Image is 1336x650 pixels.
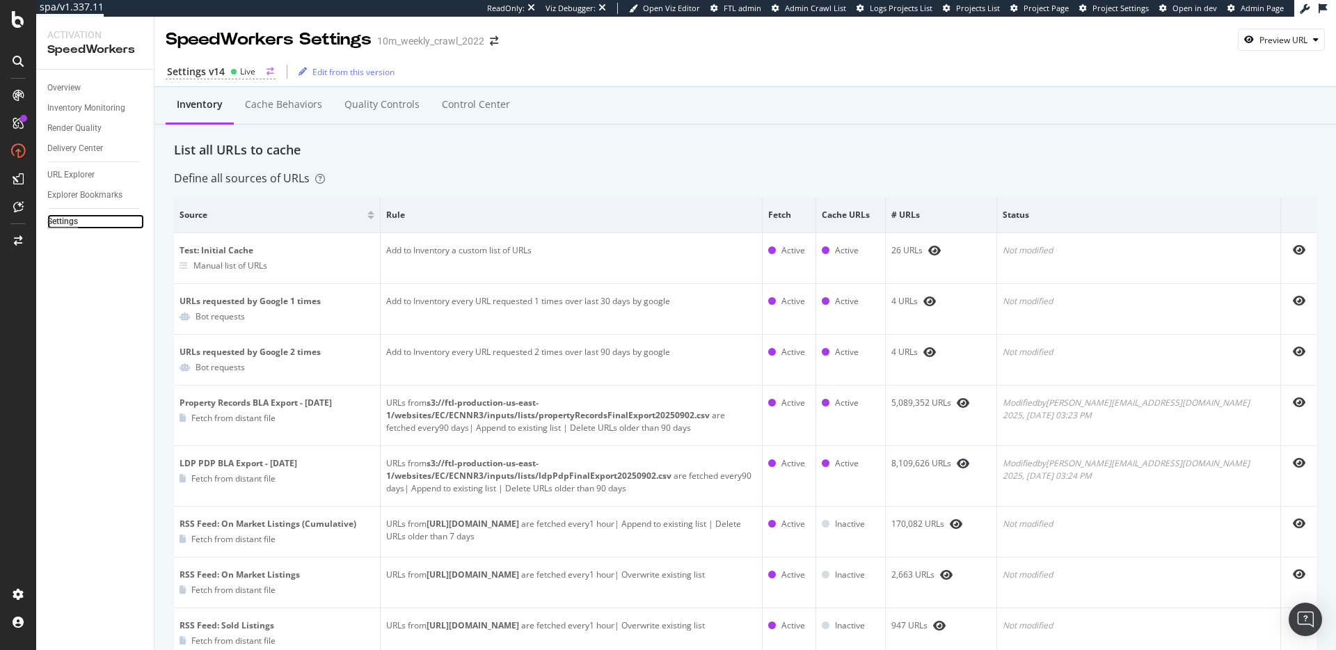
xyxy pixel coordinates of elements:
[629,3,700,14] a: Open Viz Editor
[191,412,276,424] div: Fetch from distant file
[1238,29,1325,51] button: Preview URL
[1092,3,1149,13] span: Project Settings
[781,457,805,470] div: Active
[781,244,805,257] div: Active
[1293,569,1305,580] div: eye
[386,457,756,495] div: URLs from are fetched every 90 days | Append to existing list | Delete URLs older than 90 days
[167,65,225,79] div: Settings v14
[835,397,859,409] div: Active
[943,3,1000,14] a: Projects List
[47,214,144,229] a: Settings
[386,619,756,632] div: URLs from are fetched every 1 hour | Overwrite existing list
[267,68,274,76] div: arrow-right-arrow-left
[442,97,510,111] div: Control Center
[950,518,962,530] div: eye
[857,3,932,14] a: Logs Projects List
[1003,209,1271,221] span: Status
[386,518,756,543] div: URLs from are fetched every 1 hour | Append to existing list | Delete URLs older than 7 days
[891,518,991,530] div: 170,082 URLs
[180,209,364,221] span: Source
[1293,346,1305,357] div: eye
[196,310,245,322] div: Bot requests
[174,171,325,187] div: Define all sources of URLs
[835,569,865,581] div: Inactive
[957,397,969,409] div: eye
[191,635,276,647] div: Fetch from distant file
[180,346,374,358] div: URLs requested by Google 2 times
[781,518,805,530] div: Active
[344,97,420,111] div: Quality Controls
[193,260,267,271] div: Manual list of URLs
[180,244,374,257] div: Test: Initial Cache
[1003,457,1275,482] div: Modified by [PERSON_NAME][EMAIL_ADDRESS][DOMAIN_NAME] 2025, [DATE] 03:24 PM
[47,81,144,95] a: Overview
[933,620,946,631] div: eye
[47,42,143,58] div: SpeedWorkers
[1293,295,1305,306] div: eye
[386,397,710,421] b: s3://ftl-production-us-east-1/websites/EC/ECNNR3/inputs/lists/propertyRecordsFinalExport20250902.csv
[427,518,519,530] b: [URL][DOMAIN_NAME]
[835,619,865,632] div: Inactive
[785,3,846,13] span: Admin Crawl List
[1293,518,1305,529] div: eye
[377,34,484,48] div: 10m_weekly_crawl_2022
[957,458,969,469] div: eye
[312,66,395,78] div: Edit from this version
[1003,244,1275,257] div: Not modified
[891,346,991,358] div: 4 URLs
[180,518,374,530] div: RSS Feed: On Market Listings (Cumulative)
[47,81,81,95] div: Overview
[835,295,859,308] div: Active
[386,209,753,221] span: Rule
[47,168,144,182] a: URL Explorer
[245,97,322,111] div: Cache behaviors
[386,457,671,482] b: s3://ftl-production-us-east-1/websites/EC/ECNNR3/inputs/lists/ldpPdpFinalExport20250902.csv
[940,569,953,580] div: eye
[487,3,525,14] div: ReadOnly:
[781,397,805,409] div: Active
[781,295,805,308] div: Active
[1003,518,1275,530] div: Not modified
[180,295,374,308] div: URLs requested by Google 1 times
[781,619,805,632] div: Active
[1289,603,1322,636] div: Open Intercom Messenger
[891,569,991,581] div: 2,663 URLs
[47,188,122,203] div: Explorer Bookmarks
[956,3,1000,13] span: Projects List
[891,619,991,632] div: 947 URLs
[891,397,991,409] div: 5,089,352 URLs
[710,3,761,14] a: FTL admin
[177,97,223,111] div: Inventory
[1293,244,1305,255] div: eye
[822,209,876,221] span: Cache URLs
[180,619,374,632] div: RSS Feed: Sold Listings
[724,3,761,13] span: FTL admin
[835,457,859,470] div: Active
[381,284,763,335] td: Add to Inventory every URL requested 1 times over last 30 days by google
[1003,346,1275,358] div: Not modified
[381,335,763,386] td: Add to Inventory every URL requested 2 times over last 90 days by google
[1003,619,1275,632] div: Not modified
[1172,3,1217,13] span: Open in dev
[870,3,932,13] span: Logs Projects List
[47,101,144,116] a: Inventory Monitoring
[47,28,143,42] div: Activation
[427,569,519,580] b: [URL][DOMAIN_NAME]
[381,233,763,284] td: Add to Inventory a custom list of URLs
[191,473,276,484] div: Fetch from distant file
[191,584,276,596] div: Fetch from distant file
[781,569,805,581] div: Active
[1079,3,1149,14] a: Project Settings
[293,61,395,83] button: Edit from this version
[47,188,144,203] a: Explorer Bookmarks
[772,3,846,14] a: Admin Crawl List
[891,209,987,221] span: # URLs
[1241,3,1284,13] span: Admin Page
[1293,457,1305,468] div: eye
[47,121,102,136] div: Render Quality
[166,28,372,51] div: SpeedWorkers Settings
[1024,3,1069,13] span: Project Page
[174,141,1317,159] div: List all URLs to cache
[1003,569,1275,581] div: Not modified
[781,346,805,358] div: Active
